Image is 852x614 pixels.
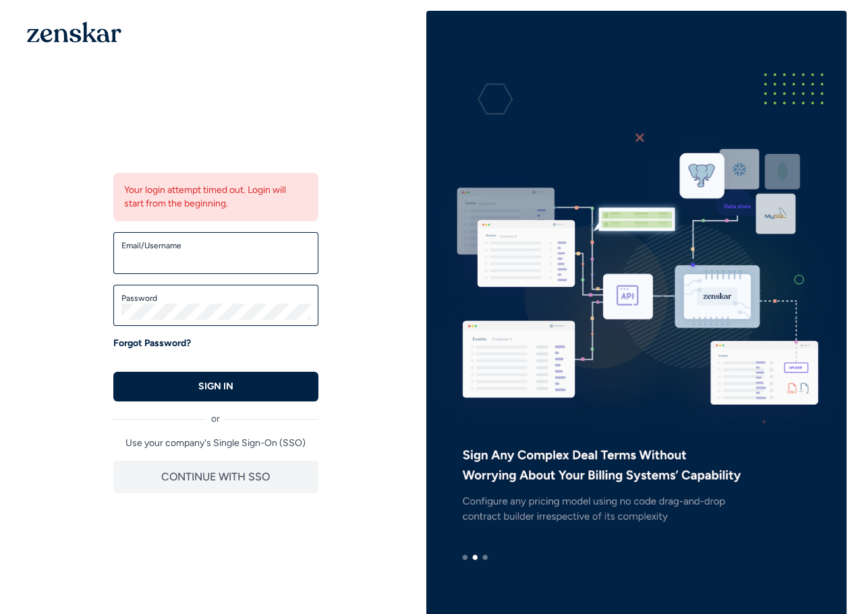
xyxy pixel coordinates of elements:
p: Use your company's Single Sign-On (SSO) [113,437,318,450]
img: 1OGAJ2xQqyY4LXKgY66KYq0eOWRCkrZdAb3gUhuVAqdWPZE9SRJmCz+oDMSn4zDLXe31Ii730ItAGKgCKgCCgCikA4Av8PJUP... [27,22,121,43]
div: Your login attempt timed out. Login will start from the beginning. [113,173,318,221]
div: or [113,401,318,426]
button: SIGN IN [113,372,318,401]
a: Forgot Password? [113,337,191,350]
label: Email/Username [121,240,310,251]
p: SIGN IN [198,380,233,393]
button: CONTINUE WITH SSO [113,461,318,493]
label: Password [121,293,310,304]
img: e3ZQAAAMhDCM8y96E9JIIDxLgAABAgQIECBAgAABAgQyAoJA5mpDCRAgQIAAAQIECBAgQIAAAQIECBAgQKAsIAiU37edAAECB... [426,51,847,591]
